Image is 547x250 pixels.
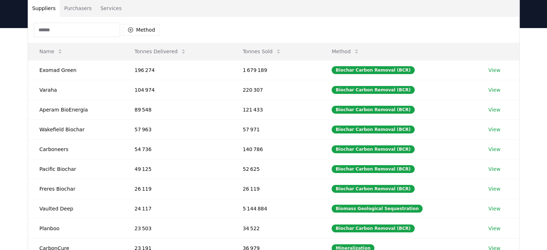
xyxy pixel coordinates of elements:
[28,60,123,80] td: Exomad Green
[332,224,414,232] div: Biochar Carbon Removal (BCR)
[332,106,414,114] div: Biochar Carbon Removal (BCR)
[488,225,500,232] a: View
[123,119,231,139] td: 57 963
[123,24,160,36] button: Method
[129,44,192,59] button: Tonnes Delivered
[231,60,320,80] td: 1 679 189
[28,159,123,179] td: Pacific Biochar
[123,159,231,179] td: 49 125
[28,100,123,119] td: Aperam BioEnergia
[488,165,500,173] a: View
[332,165,414,173] div: Biochar Carbon Removal (BCR)
[488,185,500,192] a: View
[488,106,500,113] a: View
[488,146,500,153] a: View
[28,199,123,218] td: Vaulted Deep
[123,80,231,100] td: 104 974
[231,80,320,100] td: 220 307
[231,218,320,238] td: 34 522
[326,44,365,59] button: Method
[332,126,414,133] div: Biochar Carbon Removal (BCR)
[123,60,231,80] td: 196 274
[34,44,69,59] button: Name
[332,145,414,153] div: Biochar Carbon Removal (BCR)
[28,139,123,159] td: Carboneers
[332,185,414,193] div: Biochar Carbon Removal (BCR)
[123,199,231,218] td: 24 117
[231,100,320,119] td: 121 433
[332,205,423,213] div: Biomass Geological Sequestration
[231,199,320,218] td: 5 144 884
[123,218,231,238] td: 23 503
[123,179,231,199] td: 26 119
[28,80,123,100] td: Varaha
[488,205,500,212] a: View
[231,119,320,139] td: 57 971
[123,139,231,159] td: 54 736
[332,66,414,74] div: Biochar Carbon Removal (BCR)
[488,67,500,74] a: View
[28,179,123,199] td: Freres Biochar
[332,86,414,94] div: Biochar Carbon Removal (BCR)
[231,159,320,179] td: 52 625
[488,126,500,133] a: View
[28,119,123,139] td: Wakefield Biochar
[28,218,123,238] td: Planboo
[237,44,287,59] button: Tonnes Sold
[488,86,500,94] a: View
[123,100,231,119] td: 89 548
[231,179,320,199] td: 26 119
[231,139,320,159] td: 140 786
